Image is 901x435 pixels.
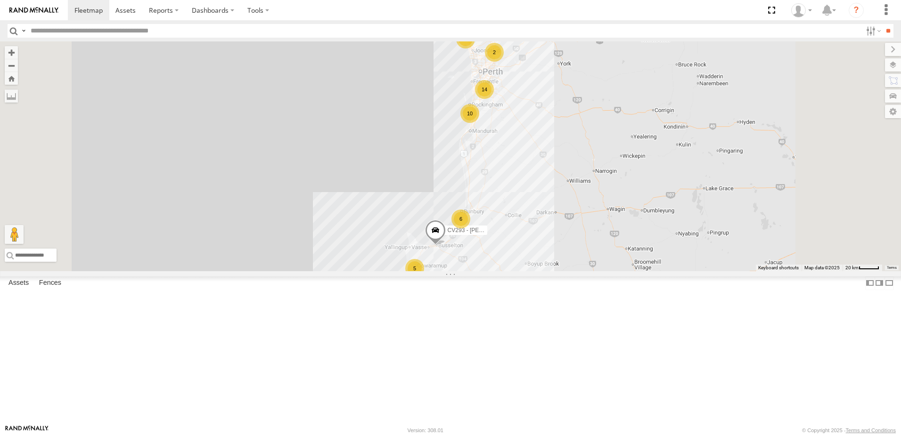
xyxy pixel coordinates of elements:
div: 6 [451,209,470,228]
label: Search Query [20,24,27,38]
div: 2 [485,43,504,62]
button: Map Scale: 20 km per 40 pixels [843,265,882,271]
div: Version: 308.01 [408,427,443,433]
div: 10 [460,104,479,123]
label: Hide Summary Table [885,276,894,290]
a: Terms and Conditions [846,427,896,433]
span: 20 km [845,265,859,270]
img: rand-logo.svg [9,7,58,14]
span: Map data ©2025 [804,265,840,270]
button: Drag Pegman onto the map to open Street View [5,225,24,244]
div: Sean Cosgriff [788,3,815,17]
button: Zoom Home [5,72,18,85]
div: 5 [405,259,424,278]
span: CV293 - [PERSON_NAME] [448,227,516,234]
a: Terms (opens in new tab) [887,266,897,270]
button: Zoom in [5,46,18,59]
div: © Copyright 2025 - [802,427,896,433]
label: Search Filter Options [862,24,883,38]
label: Assets [4,276,33,290]
div: 14 [475,80,494,99]
a: Visit our Website [5,426,49,435]
label: Dock Summary Table to the Right [875,276,884,290]
label: Fences [34,276,66,290]
label: Map Settings [885,105,901,118]
button: Keyboard shortcuts [758,265,799,271]
label: Measure [5,89,18,103]
button: Zoom out [5,59,18,72]
i: ? [849,3,864,18]
label: Dock Summary Table to the Left [865,276,875,290]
